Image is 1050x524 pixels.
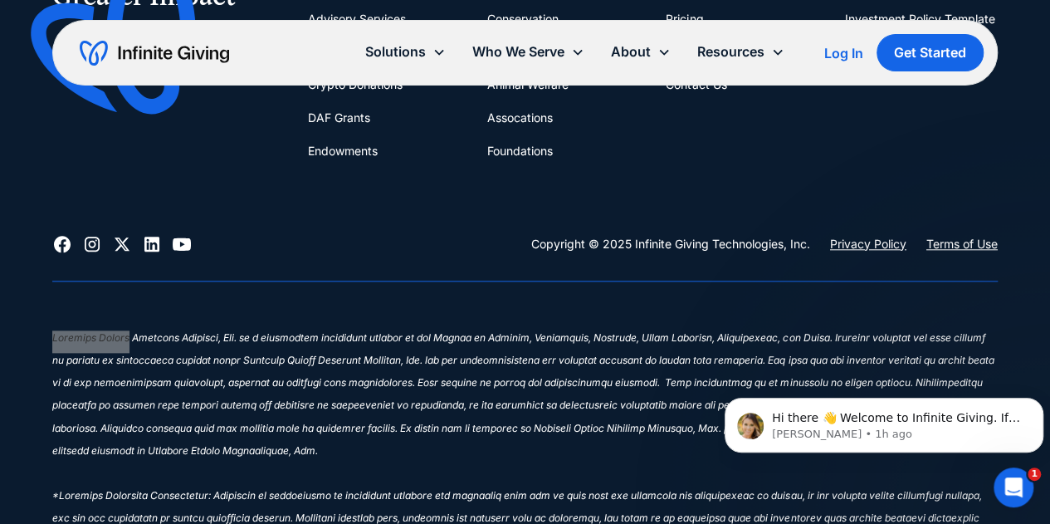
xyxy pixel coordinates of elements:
div: Resources [697,41,764,63]
a: Pricing [666,2,703,36]
a: Terms of Use [926,234,998,254]
a: DAF Grants [308,101,370,135]
div: Log In [824,47,863,60]
a: home [80,40,229,66]
div: Copyright © 2025 Infinite Giving Technologies, Inc. [531,234,810,254]
div: Solutions [352,34,459,70]
div: Who We Serve [459,34,598,70]
div: Who We Serve [472,41,564,63]
div: Resources [684,34,798,70]
a: Get Started [877,34,984,71]
a: Assocations [487,101,553,135]
a: Log In [824,43,863,63]
div: ‍‍‍ [52,308,998,331]
div: Solutions [365,41,426,63]
a: Conservation [487,2,559,36]
div: About [598,34,684,70]
div: About [611,41,651,63]
a: Endowments [308,135,378,168]
iframe: Intercom notifications message [718,363,1050,479]
a: Investment Policy Template [845,2,995,36]
a: Foundations [487,135,553,168]
a: Privacy Policy [830,234,906,254]
a: Advisory Services [308,2,406,36]
span: 1 [1028,468,1041,481]
iframe: Intercom live chat [994,468,1033,507]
